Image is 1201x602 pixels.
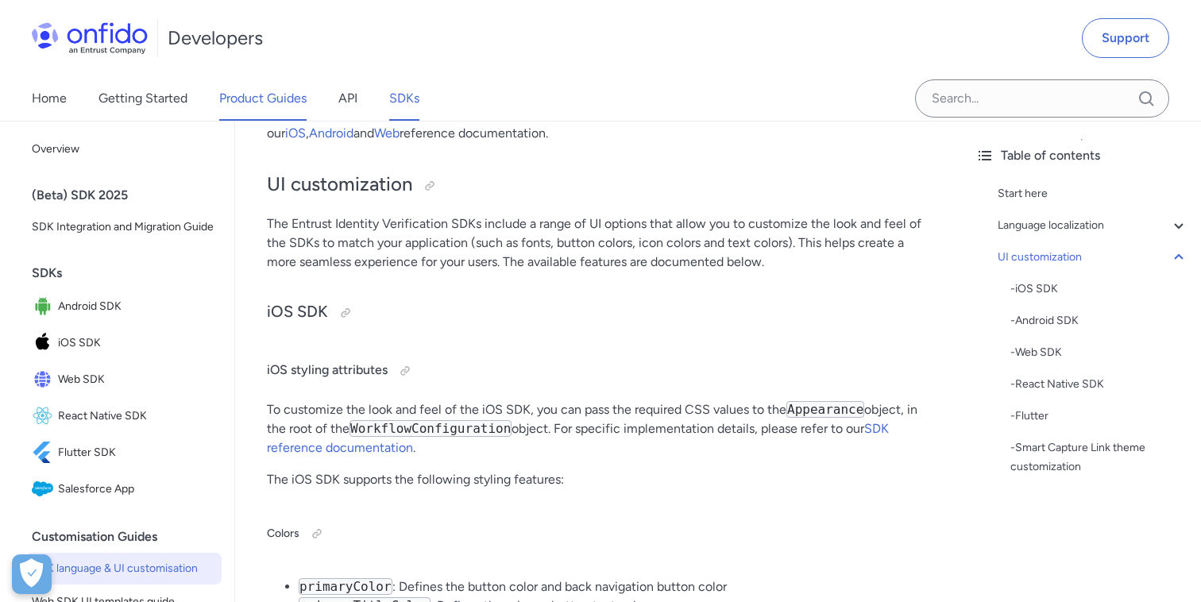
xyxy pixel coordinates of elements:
img: IconAndroid SDK [32,295,58,318]
div: Table of contents [975,146,1188,165]
p: The iOS SDK supports the following styling features: [267,470,931,489]
code: Appearance [786,401,864,418]
a: -Flutter [1010,407,1188,426]
a: SDK Integration and Migration Guide [25,211,222,243]
a: Overview [25,133,222,165]
div: SDKs [32,257,228,289]
div: - Android SDK [1010,311,1188,330]
a: API [338,76,357,121]
h3: iOS SDK [267,300,931,326]
a: IconFlutter SDKFlutter SDK [25,435,222,470]
h1: Developers [168,25,263,51]
a: Product Guides [219,76,307,121]
a: -Smart Capture Link theme customization [1010,438,1188,477]
div: (Beta) SDK 2025 [32,179,228,211]
p: The Entrust Identity Verification SDKs include a range of UI options that allow you to customize ... [267,214,931,272]
a: -Web SDK [1010,343,1188,362]
a: Start here [998,184,1188,203]
a: IconWeb SDKWeb SDK [25,362,222,397]
a: -iOS SDK [1010,280,1188,299]
span: iOS SDK [58,332,215,354]
div: - Flutter [1010,407,1188,426]
a: SDK language & UI customisation [25,553,222,585]
a: IconSalesforce AppSalesforce App [25,472,222,507]
img: IconWeb SDK [32,369,58,391]
a: SDKs [389,76,419,121]
h2: UI customization [267,172,931,199]
a: Support [1082,18,1169,58]
a: iOS [285,125,306,141]
span: Flutter SDK [58,442,215,464]
a: Language localization [998,216,1188,235]
p: Further information regarding specific implementation for each SDK platform can be found in our ,... [267,105,931,143]
div: - iOS SDK [1010,280,1188,299]
img: IconFlutter SDK [32,442,58,464]
div: - Web SDK [1010,343,1188,362]
div: - Smart Capture Link theme customization [1010,438,1188,477]
a: IconiOS SDKiOS SDK [25,326,222,361]
div: - React Native SDK [1010,375,1188,394]
div: Cookie Preferences [12,554,52,594]
div: Customisation Guides [32,521,228,553]
img: IconSalesforce App [32,478,58,500]
a: IconAndroid SDKAndroid SDK [25,289,222,324]
a: UI customization [998,248,1188,267]
a: -Android SDK [1010,311,1188,330]
img: IconReact Native SDK [32,405,58,427]
h5: Colors [267,521,931,546]
h4: iOS styling attributes [267,358,931,384]
span: Android SDK [58,295,215,318]
a: Home [32,76,67,121]
input: Onfido search input field [915,79,1169,118]
li: : Defines the button color and back navigation button color [299,577,931,596]
button: Open Preferences [12,554,52,594]
a: Android [309,125,353,141]
a: IconReact Native SDKReact Native SDK [25,399,222,434]
span: SDK language & UI customisation [32,559,215,578]
a: Getting Started [98,76,187,121]
img: Onfido Logo [32,22,148,54]
span: Web SDK [58,369,215,391]
p: To customize the look and feel of the iOS SDK, you can pass the required CSS values to the object... [267,400,931,457]
img: IconiOS SDK [32,332,58,354]
span: Salesforce App [58,478,215,500]
code: WorkflowConfiguration [349,420,512,437]
a: -React Native SDK [1010,375,1188,394]
span: Overview [32,140,215,159]
span: React Native SDK [58,405,215,427]
a: Web [374,125,400,141]
span: SDK Integration and Migration Guide [32,218,215,237]
code: primaryColor [299,578,392,595]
